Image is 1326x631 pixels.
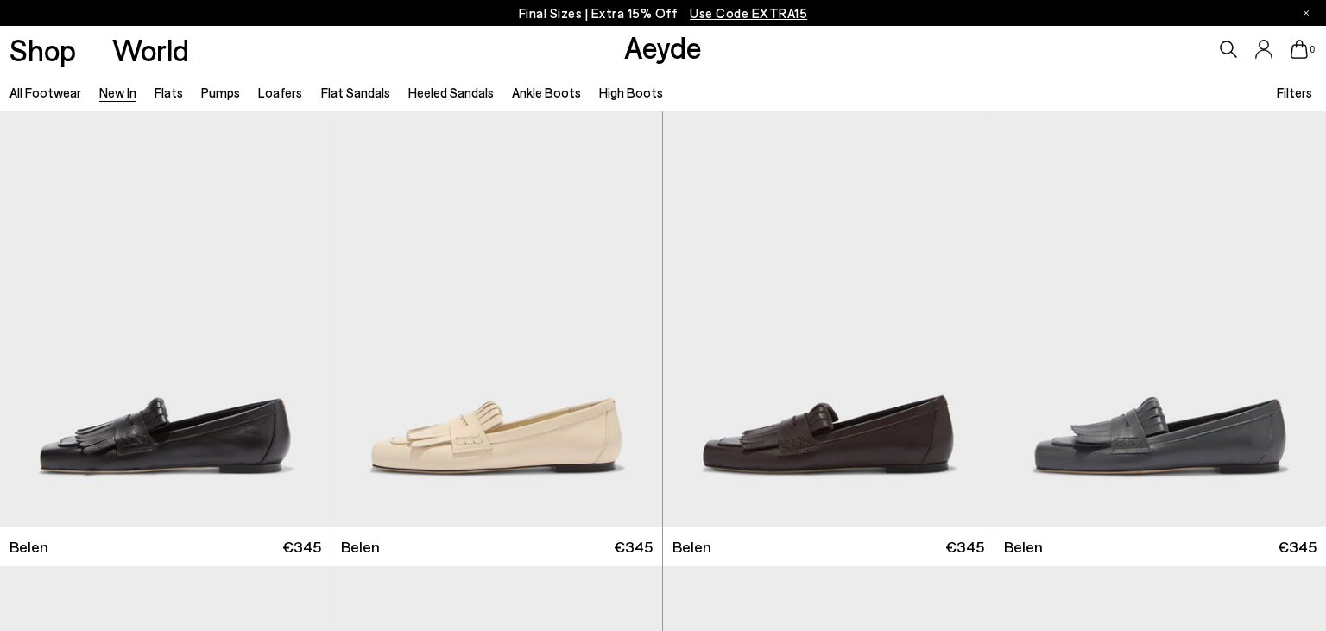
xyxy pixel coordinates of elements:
a: Flats [155,85,183,100]
img: Belen Tassel Loafers [663,111,994,527]
a: Pumps [201,85,240,100]
span: Belen [1004,536,1043,558]
p: Final Sizes | Extra 15% Off [519,3,808,24]
a: Shop [9,35,76,65]
span: Filters [1277,85,1312,100]
a: New In [99,85,136,100]
span: Navigate to /collections/ss25-final-sizes [690,5,807,21]
span: €345 [614,536,653,558]
span: €345 [282,536,321,558]
a: Ankle Boots [512,85,581,100]
span: €345 [945,536,984,558]
a: Belen €345 [663,527,994,566]
a: Aeyde [624,28,702,65]
a: Belen €345 [331,527,662,566]
a: All Footwear [9,85,81,100]
a: Belen €345 [994,527,1326,566]
span: 0 [1308,45,1317,54]
a: 0 [1291,40,1308,59]
a: Flat Sandals [321,85,390,100]
a: World [112,35,189,65]
img: Belen Tassel Loafers [331,111,662,527]
span: €345 [1278,536,1317,558]
img: Belen Tassel Loafers [994,111,1326,527]
span: Belen [672,536,711,558]
span: Belen [9,536,48,558]
a: Loafers [258,85,302,100]
a: High Boots [599,85,663,100]
span: Belen [341,536,380,558]
a: Heeled Sandals [408,85,494,100]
